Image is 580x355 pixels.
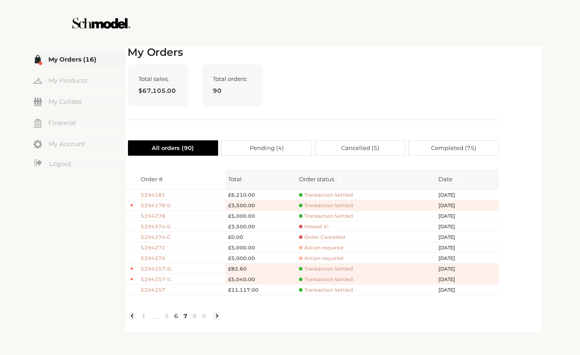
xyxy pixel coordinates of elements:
span: 5294257-S1 [141,276,172,283]
span: Action required [299,245,343,251]
span: caret-down [245,179,250,183]
div: Order status [299,175,334,183]
h2: My Orders [128,46,499,59]
a: 5 [163,312,172,320]
td: £11,117.00 [226,285,296,295]
a: My Collabs [33,95,126,108]
span: caret-down [338,179,343,183]
span: 5294257-S2 [141,265,172,273]
span: 5294281 [141,191,172,199]
span: Transaction Settled [299,266,353,272]
img: my-friends.svg [33,98,42,106]
span: Action required [299,255,343,262]
span: [DATE] [438,286,465,294]
span: Date [438,175,452,183]
span: Missed it! [299,223,328,230]
th: Order # [139,169,226,190]
span: [DATE] [438,276,465,283]
span: 5294278 [141,212,172,220]
a: Logout [33,158,126,169]
span: Transaction Settled [299,202,353,209]
td: £5,000.00 [226,253,296,264]
span: Pending ( 4 ) [250,141,284,155]
span: [DATE] [438,234,465,241]
td: £82.60 [226,264,296,274]
td: £5,000.00 [226,211,296,221]
img: my-hanger.svg [33,77,42,85]
a: 9 [200,312,209,320]
span: Completed ( 75 ) [431,141,476,155]
td: £5,000.00 [226,242,296,253]
span: Total orders: [213,75,252,82]
span: 5294257 [141,286,172,294]
a: 1 [139,312,149,320]
a: Financial [33,116,126,129]
span: Cancelled ( 5 ) [341,141,379,155]
span: [DATE] [438,191,465,199]
span: caret-up [245,176,250,180]
img: my-financial.svg [33,119,42,128]
span: 5294274-S1 [141,223,172,231]
td: £3,500.00 [226,200,296,211]
span: Transaction Settled [299,276,353,283]
a: 6 [172,312,181,320]
a: My Orders (16) [33,53,126,66]
li: Next Page [212,312,220,320]
a: 8 [190,312,200,320]
span: 5294272 [141,244,172,252]
span: Order Cancelled [299,234,345,241]
td: £5,040.00 [226,274,296,285]
span: ••• [149,311,163,322]
span: $67,105.00 [139,86,177,95]
img: my-account.svg [33,140,42,149]
span: 5294274-C [141,234,172,241]
td: £3,500.00 [226,221,296,232]
span: Transaction Settled [299,213,353,220]
span: [DATE] [438,255,465,262]
a: My Account [33,137,126,150]
span: 5294270 [141,255,172,262]
span: [DATE] [438,265,465,273]
div: Menu [33,53,126,171]
li: Previous 5 Pages [149,309,163,323]
td: £0.00 [226,232,296,242]
span: 5294278-S1 [141,202,172,209]
span: [DATE] [438,223,465,231]
li: Previous Page [128,312,136,320]
span: caret-down [456,179,461,183]
a: 7 [181,312,190,320]
td: £6,210.00 [226,190,296,200]
a: My Products [33,74,126,87]
span: All orders ( 90 ) [152,141,194,155]
span: Transaction Settled [299,192,353,198]
span: Total [228,175,242,183]
span: [DATE] [438,212,465,220]
img: my-order.svg [33,55,42,64]
span: Total sales: [139,75,177,82]
span: [DATE] [438,244,465,252]
span: [DATE] [438,202,465,209]
span: caret-up [338,176,343,180]
span: 90 [213,86,252,95]
span: Transaction Settled [299,287,353,293]
span: caret-up [456,176,461,180]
